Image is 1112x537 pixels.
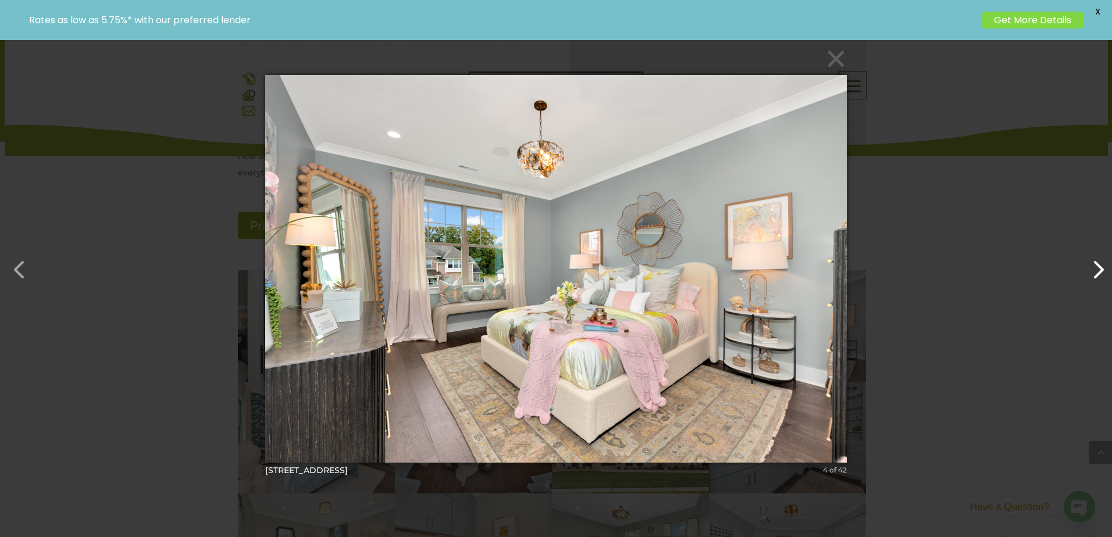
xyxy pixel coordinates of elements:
[1089,3,1106,20] span: X
[269,46,850,71] button: ×
[823,465,847,475] div: 4 of 42
[982,12,1083,28] a: Get More Details
[265,52,847,486] img: undefined
[265,465,847,475] div: [STREET_ADDRESS]
[1078,250,1106,278] button: Next (Right arrow key)
[29,15,976,26] p: Rates as low as 5.75%* with our preferred lender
